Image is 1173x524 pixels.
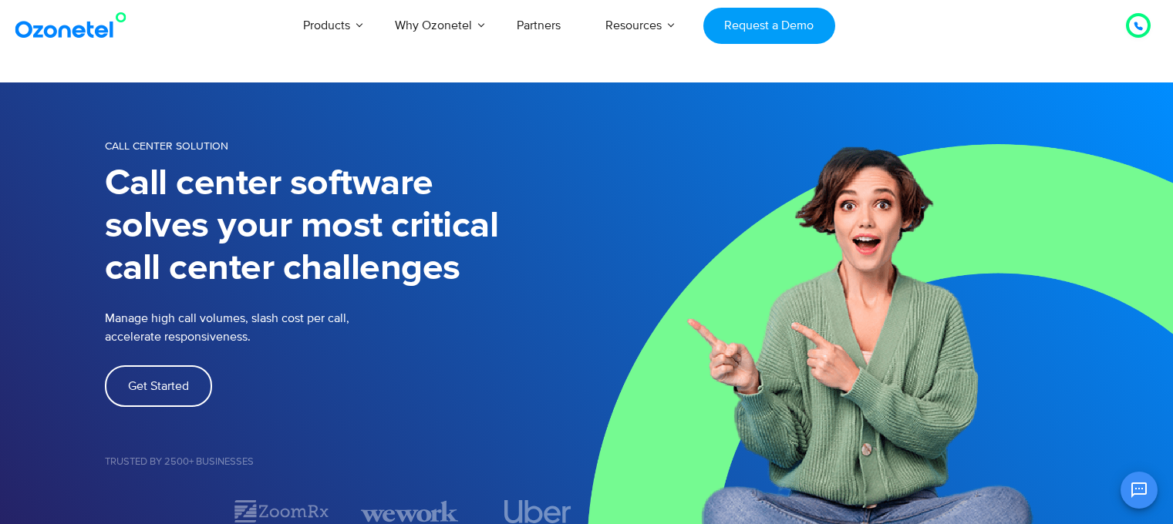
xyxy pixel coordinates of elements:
button: Open chat [1121,472,1158,509]
span: Call Center Solution [105,139,228,153]
h5: Trusted by 2500+ Businesses [105,457,587,467]
a: Request a Demo [703,8,835,44]
h1: Call center software solves your most critical call center challenges [105,163,587,290]
span: Get Started [128,380,189,392]
div: 4 / 7 [489,500,586,523]
p: Manage high call volumes, slash cost per call, accelerate responsiveness. [105,309,452,346]
div: 1 / 7 [105,502,202,521]
img: uber [504,500,571,523]
a: Get Started [105,365,212,407]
